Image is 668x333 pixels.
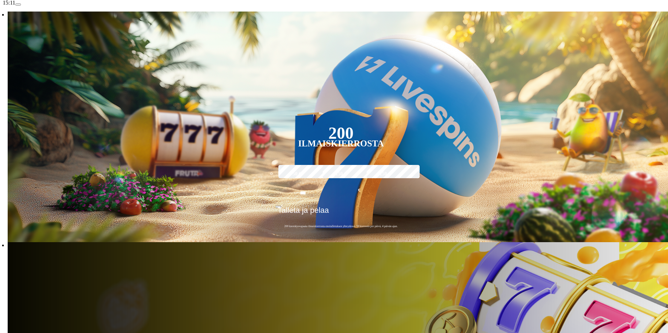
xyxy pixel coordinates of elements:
span: 200 kierrätysvapaata ilmaiskierrosta ensitalletuksen yhteydessä. 50 kierrosta per päivä, 4 päivän... [276,224,406,228]
div: Ilmaiskierrosta [298,139,384,148]
div: 200 [328,129,353,137]
button: Talleta ja pelaa [276,205,406,220]
span: € [281,203,283,208]
span: Talleta ja pelaa [278,206,329,220]
button: menu [15,3,21,6]
span: € [358,187,360,194]
label: 50 € [277,164,317,184]
label: 150 € [321,164,361,184]
label: 250 € [365,164,405,184]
